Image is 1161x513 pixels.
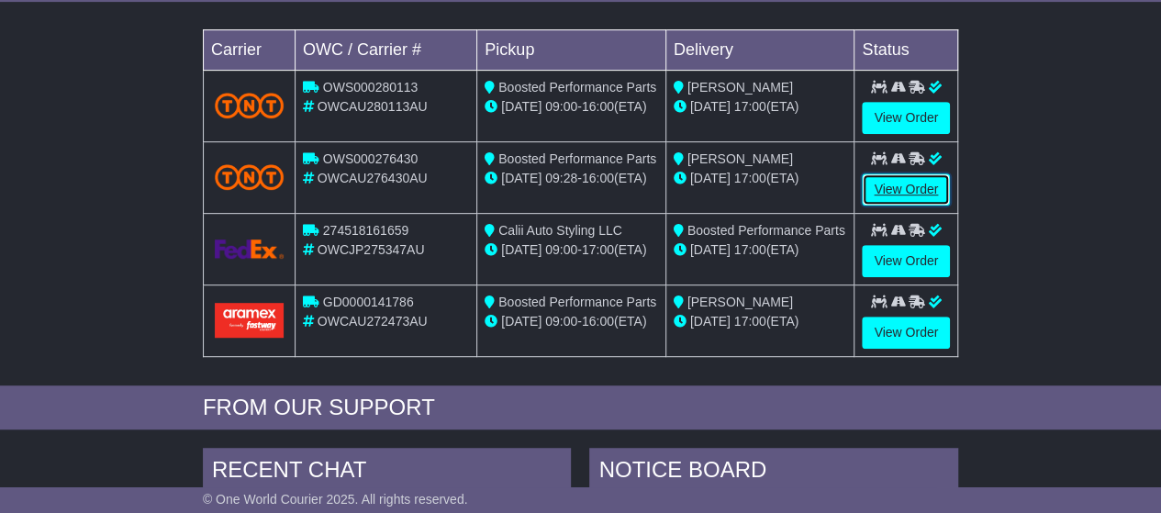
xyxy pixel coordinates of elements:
img: TNT_Domestic.png [215,164,284,189]
span: OWS000280113 [323,80,419,95]
span: Boosted Performance Parts [498,295,656,309]
span: 09:00 [545,99,577,114]
span: [DATE] [501,242,541,257]
a: View Order [862,245,950,277]
span: 16:00 [582,314,614,329]
span: OWCAU276430AU [318,171,428,185]
td: OWC / Carrier # [295,29,476,70]
div: RECENT CHAT [203,448,572,497]
a: View Order [862,102,950,134]
span: 09:28 [545,171,577,185]
span: 274518161659 [323,223,408,238]
span: [DATE] [690,314,731,329]
div: - (ETA) [485,240,658,260]
span: 17:00 [582,242,614,257]
span: [PERSON_NAME] [687,80,793,95]
span: Boosted Performance Parts [687,223,845,238]
span: 17:00 [734,171,766,185]
div: (ETA) [674,240,847,260]
span: 17:00 [734,314,766,329]
div: - (ETA) [485,97,658,117]
div: - (ETA) [485,312,658,331]
div: FROM OUR SUPPORT [203,395,958,421]
span: OWCAU280113AU [318,99,428,114]
a: View Order [862,173,950,206]
span: [DATE] [501,99,541,114]
div: (ETA) [674,169,847,188]
a: View Order [862,317,950,349]
td: Status [854,29,958,70]
span: [DATE] [501,314,541,329]
div: (ETA) [674,312,847,331]
div: (ETA) [674,97,847,117]
span: [DATE] [501,171,541,185]
span: [DATE] [690,242,731,257]
span: [PERSON_NAME] [687,151,793,166]
img: FedEx.png [215,240,284,259]
td: Delivery [665,29,854,70]
span: 17:00 [734,99,766,114]
span: OWCJP275347AU [318,242,425,257]
span: OWS000276430 [323,151,419,166]
span: Boosted Performance Parts [498,80,656,95]
span: OWCAU272473AU [318,314,428,329]
span: 16:00 [582,171,614,185]
span: GD0000141786 [323,295,414,309]
span: 09:00 [545,314,577,329]
span: 16:00 [582,99,614,114]
td: Pickup [477,29,666,70]
div: - (ETA) [485,169,658,188]
span: [PERSON_NAME] [687,295,793,309]
div: NOTICE BOARD [589,448,958,497]
img: TNT_Domestic.png [215,93,284,117]
img: Aramex.png [215,303,284,337]
span: Calii Auto Styling LLC [498,223,622,238]
span: [DATE] [690,171,731,185]
span: 09:00 [545,242,577,257]
span: 17:00 [734,242,766,257]
span: Boosted Performance Parts [498,151,656,166]
span: © One World Courier 2025. All rights reserved. [203,492,468,507]
span: [DATE] [690,99,731,114]
td: Carrier [203,29,295,70]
